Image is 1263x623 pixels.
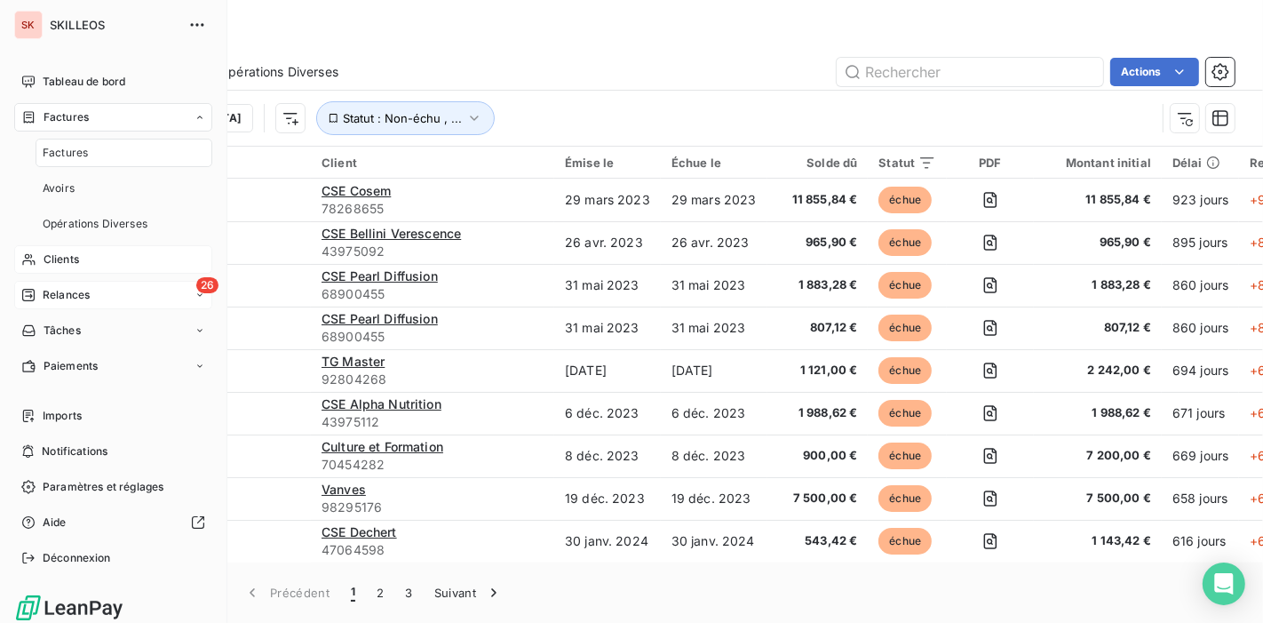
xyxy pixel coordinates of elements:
span: échue [878,485,932,512]
span: Paiements [44,358,98,374]
span: 1 143,42 € [1045,532,1151,550]
td: 6 déc. 2023 [554,392,661,435]
div: SK [14,11,43,39]
span: 26 [196,277,218,293]
td: [DATE] [554,349,661,392]
span: Statut : Non-échu , ... [343,111,462,125]
td: 669 jours [1162,435,1239,477]
span: Notifications [42,443,107,459]
button: Suivant [424,574,513,611]
div: Solde dû [778,156,858,170]
td: 29 mars 2023 [554,179,661,221]
span: 11 855,84 € [1045,191,1151,209]
span: échue [878,443,932,469]
td: 26 avr. 2023 [554,221,661,264]
span: 7 500,00 € [778,490,858,507]
span: Tâches [44,323,81,339]
td: 30 janv. 2024 [661,520,767,563]
span: 1 883,28 € [778,276,858,294]
span: 11 855,84 € [778,191,858,209]
div: Open Intercom Messenger [1203,563,1245,605]
td: 658 jours [1162,477,1239,520]
span: échue [878,229,932,256]
span: Déconnexion [43,550,111,566]
td: 616 jours [1162,520,1239,563]
span: 47064598 [322,541,544,559]
span: Vanves [322,482,366,497]
td: 30 janv. 2024 [554,520,661,563]
td: 31 mai 2023 [554,264,661,307]
span: CSE Cosem [322,183,391,198]
div: PDF [957,156,1022,170]
button: Statut : Non-échu , ... [316,101,495,135]
span: Opérations Diverses [43,216,147,232]
td: 895 jours [1162,221,1239,264]
td: 671 jours [1162,392,1239,435]
button: Actions [1110,58,1199,86]
span: 807,12 € [778,319,858,337]
span: Paramètres et réglages [43,479,163,495]
div: Émise le [565,156,650,170]
span: 68900455 [322,328,544,346]
span: 68900455 [322,285,544,303]
span: Factures [44,109,89,125]
span: 965,90 € [1045,234,1151,252]
span: échue [878,315,932,341]
span: TG Master [322,354,385,369]
td: [DATE] [661,349,767,392]
td: 6 déc. 2023 [661,392,767,435]
td: 19 déc. 2023 [554,477,661,520]
span: 1 121,00 € [778,362,858,379]
span: 2 242,00 € [1045,362,1151,379]
button: 1 [340,574,366,611]
span: 1 988,62 € [1045,404,1151,422]
span: 43975112 [322,413,544,431]
span: 1 988,62 € [778,404,858,422]
span: 98295176 [322,499,544,516]
span: 78268655 [322,200,544,218]
div: Échue le [671,156,757,170]
td: 860 jours [1162,307,1239,349]
a: Aide [14,508,212,537]
td: 923 jours [1162,179,1239,221]
td: 8 déc. 2023 [554,435,661,477]
div: Client [322,156,544,170]
td: 860 jours [1162,264,1239,307]
span: Clients [44,252,79,268]
span: 7 500,00 € [1045,490,1151,507]
span: CSE Pearl Diffusion [322,311,438,326]
td: 29 mars 2023 [661,179,767,221]
td: 31 mai 2023 [661,264,767,307]
div: Délai [1172,156,1228,170]
span: Avoirs [43,180,75,196]
img: Logo LeanPay [14,594,124,622]
span: 1 [351,584,355,602]
span: Opérations Diverses [218,63,338,81]
td: 26 avr. 2023 [661,221,767,264]
span: 807,12 € [1045,319,1151,337]
span: SKILLEOS [50,18,178,32]
span: CSE Pearl Diffusion [322,268,438,284]
div: Montant initial [1045,156,1151,170]
span: Culture et Formation [322,439,443,454]
span: CSE Alpha Nutrition [322,396,441,411]
span: CSE Bellini Verescence [322,226,461,241]
span: Aide [43,515,67,531]
span: CSE Dechert [322,524,397,539]
span: échue [878,400,932,427]
td: 694 jours [1162,349,1239,392]
td: 31 mai 2023 [554,307,661,349]
span: 70454282 [322,456,544,474]
button: 2 [366,574,394,611]
td: 19 déc. 2023 [661,477,767,520]
td: 31 mai 2023 [661,307,767,349]
span: échue [878,187,932,213]
span: 543,42 € [778,532,858,550]
span: échue [878,528,932,555]
span: Relances [43,287,90,303]
div: Statut [878,156,936,170]
span: Imports [43,408,82,424]
button: Précédent [233,574,340,611]
span: 900,00 € [778,447,858,465]
input: Rechercher [837,58,1103,86]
